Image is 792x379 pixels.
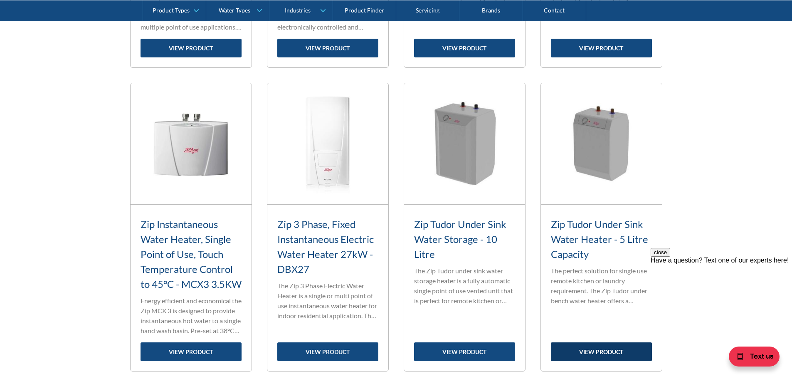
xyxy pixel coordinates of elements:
img: Zip Tudor Under Sink Water Storage - 10 Litre [404,83,525,204]
div: Industries [285,7,311,14]
img: Zip Instantaneous Water Heater, Single Point of Use, Touch Temperature Control to 45°C - MCX3 3.5KW [131,83,252,204]
a: view product [414,39,515,57]
a: view product [277,342,378,361]
p: The Zip 3 Phase Electric Water Heater is a single or multi point of use instantaneous water heate... [277,281,378,321]
h3: Zip Instantaneous Water Heater, Single Point of Use, Touch Temperature Control to 45°C - MCX3 3.5KW [141,217,242,292]
a: view product [141,39,242,57]
p: The perfect solution for single use remote kitchen or laundry requirement. The Zip Tudor under be... [551,266,652,306]
iframe: podium webchat widget prompt [651,248,792,348]
a: view product [414,342,515,361]
iframe: podium webchat widget bubble [709,337,792,379]
a: view product [551,342,652,361]
a: view product [551,39,652,57]
div: Water Types [219,7,250,14]
h3: Zip Tudor Under Sink Water Storage - 10 Litre [414,217,515,262]
img: Zip Tudor Under Sink Water Heater - 5 Litre Capacity [541,83,662,204]
p: Energy efficient and economical the Zip MCX 3 is designed to provide instantaneous hot water to a... [141,296,242,336]
h3: Zip Tudor Under Sink Water Heater - 5 Litre Capacity [551,217,652,262]
h3: Zip 3 Phase, Fixed Instantaneous Electric Water Heater 27kW - DBX27 [277,217,378,277]
a: view product [141,342,242,361]
img: Zip 3 Phase, Fixed Instantaneous Electric Water Heater 27kW - DBX27 [267,83,388,204]
p: The Zip Tudor under sink water storage heater is a fully automatic single point of use vented uni... [414,266,515,306]
a: view product [277,39,378,57]
div: Product Types [153,7,190,14]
